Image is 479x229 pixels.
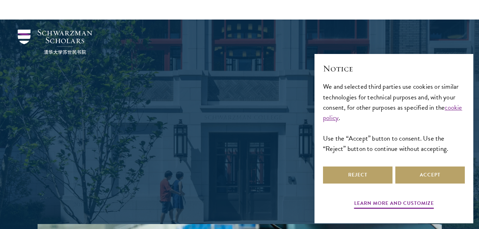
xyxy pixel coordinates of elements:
[323,167,392,184] button: Reject
[18,29,92,54] img: Schwarzman Scholars
[323,81,465,153] div: We and selected third parties use cookies or similar technologies for technical purposes and, wit...
[112,111,367,196] p: Schwarzman Scholars is a prestigious one-year, fully funded master’s program in global affairs at...
[354,199,434,210] button: Learn more and customize
[323,102,462,123] a: cookie policy
[395,167,465,184] button: Accept
[323,62,465,75] h2: Notice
